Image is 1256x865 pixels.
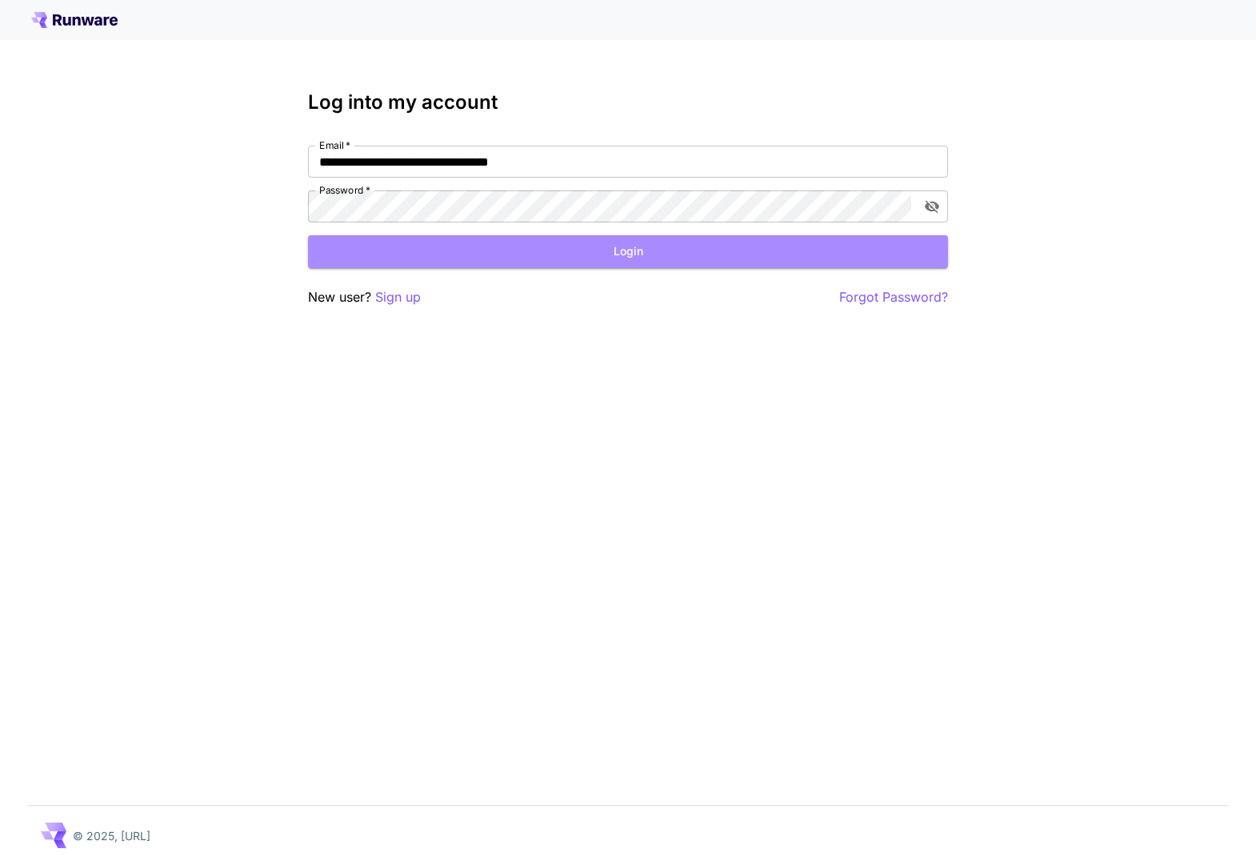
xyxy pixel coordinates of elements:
h3: Log into my account [308,91,948,114]
button: toggle password visibility [918,192,946,221]
button: Forgot Password? [839,287,948,307]
button: Login [308,235,948,268]
p: New user? [308,287,421,307]
label: Password [319,183,370,197]
button: Sign up [375,287,421,307]
label: Email [319,138,350,152]
p: © 2025, [URL] [73,827,150,844]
